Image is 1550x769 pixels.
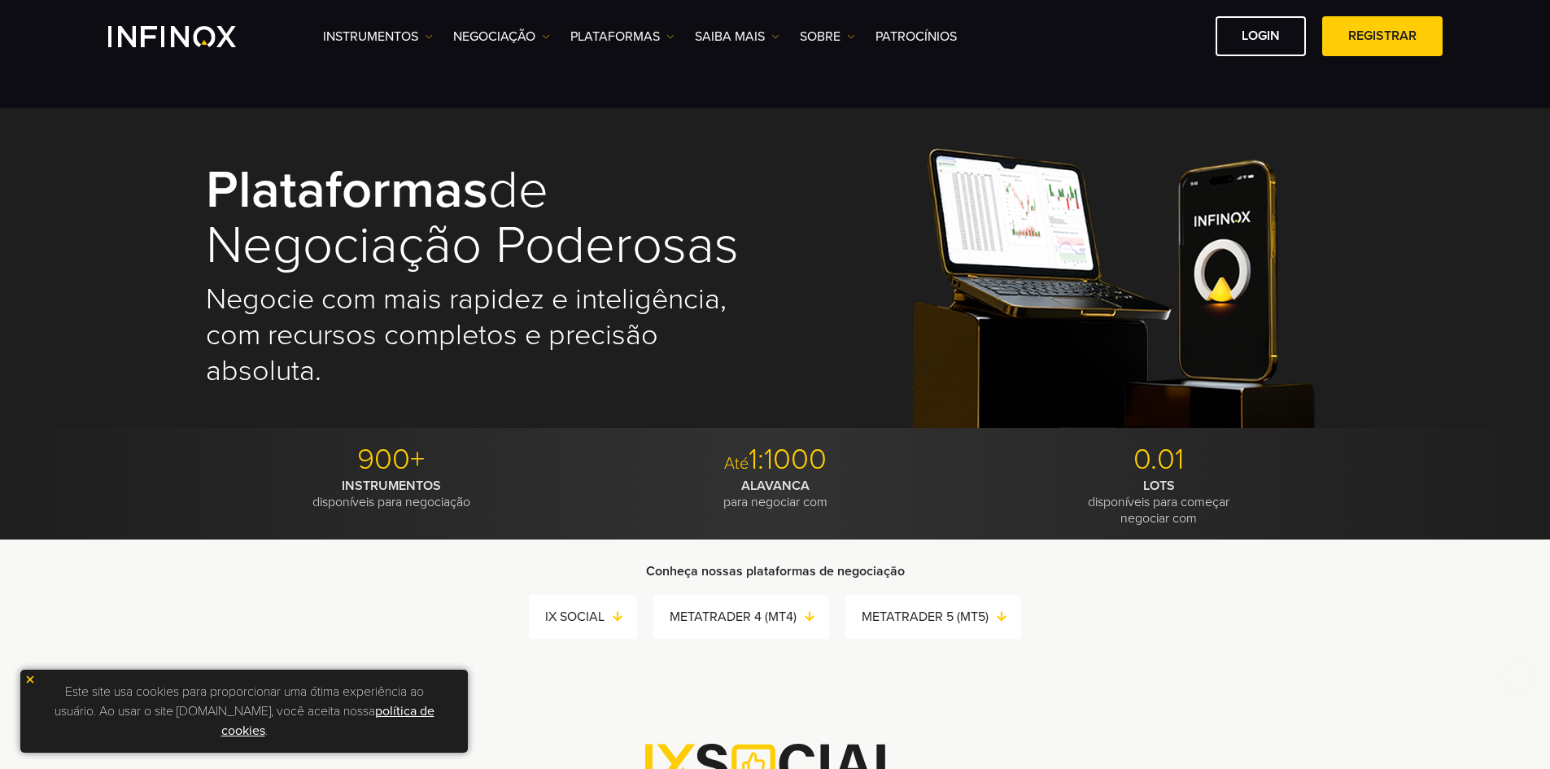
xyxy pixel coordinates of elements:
h2: Negocie com mais rapidez e inteligência, com recursos completos e precisão absoluta. [206,282,753,389]
a: IX SOCIAL [545,605,637,628]
a: METATRADER 4 (MT4) [670,605,829,628]
a: Patrocínios [875,27,957,46]
p: disponíveis para começar negociar com [973,478,1345,527]
h1: de negociação poderosas [206,163,753,274]
p: para negociar com [589,478,961,510]
a: SOBRE [800,27,855,46]
a: Instrumentos [323,27,433,46]
a: INFINOX Logo [108,26,274,47]
strong: LOTS [1143,478,1175,494]
a: Registrar [1322,16,1443,56]
p: 1:1000 [589,442,961,478]
span: Até [724,454,749,474]
p: Este site usa cookies para proporcionar uma ótima experiência ao usuário. Ao usar o site [DOMAIN_... [28,678,460,745]
strong: Plataformas [206,158,488,222]
a: Login [1216,16,1306,56]
p: disponíveis para negociação [206,478,578,510]
strong: ALAVANCA [741,478,810,494]
a: PLATAFORMAS [570,27,675,46]
a: METATRADER 5 (MT5) [862,605,1021,628]
a: Saiba mais [695,27,779,46]
strong: INSTRUMENTOS [342,478,441,494]
a: NEGOCIAÇÃO [453,27,550,46]
strong: Conheça nossas plataformas de negociação [646,563,905,579]
p: 900+ [206,442,578,478]
img: yellow close icon [24,674,36,685]
p: 0.01 [973,442,1345,478]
